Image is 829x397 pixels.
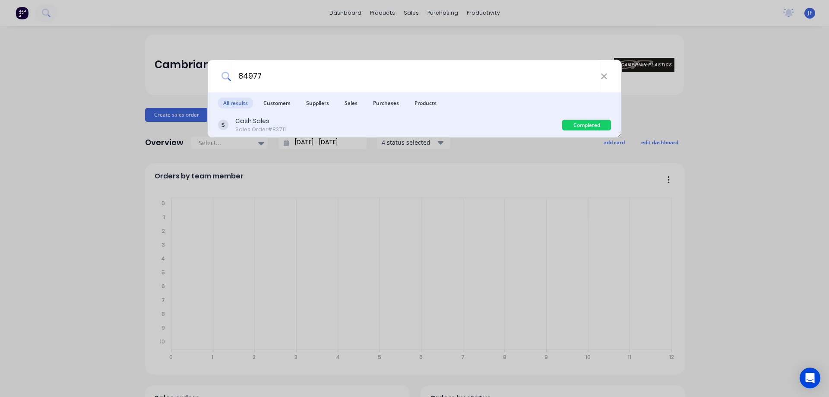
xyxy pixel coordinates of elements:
[258,98,296,108] span: Customers
[218,98,253,108] span: All results
[368,98,404,108] span: Purchases
[235,117,286,126] div: Cash Sales
[562,120,611,130] div: Completed
[800,368,820,388] div: Open Intercom Messenger
[235,126,286,133] div: Sales Order #83711
[409,98,442,108] span: Products
[339,98,363,108] span: Sales
[301,98,334,108] span: Suppliers
[231,60,601,92] input: Start typing a customer or supplier name to create a new order...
